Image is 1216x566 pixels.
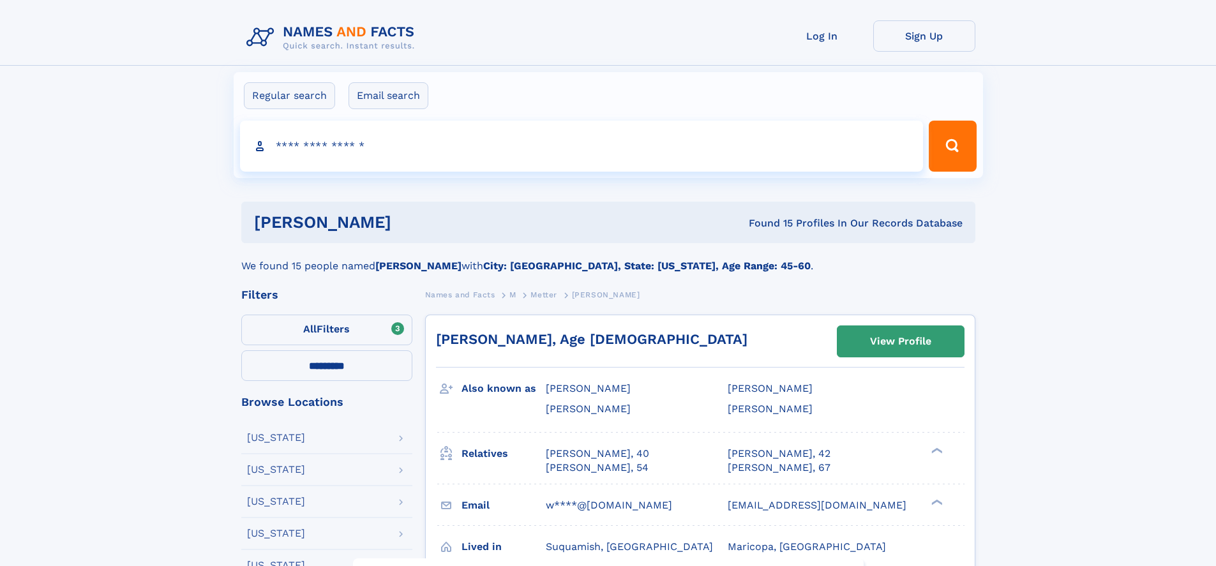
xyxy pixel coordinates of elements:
a: Sign Up [873,20,975,52]
b: [PERSON_NAME] [375,260,462,272]
a: Names and Facts [425,287,495,302]
a: [PERSON_NAME], 54 [546,461,649,475]
span: Metter [530,290,557,299]
div: ❯ [928,446,943,454]
div: Browse Locations [241,396,412,408]
span: [PERSON_NAME] [546,403,631,415]
div: We found 15 people named with . [241,243,975,274]
a: [PERSON_NAME], 42 [728,447,830,461]
h3: Also known as [462,378,546,399]
div: [US_STATE] [247,465,305,475]
span: [PERSON_NAME] [728,403,813,415]
h3: Lived in [462,536,546,558]
h1: [PERSON_NAME] [254,214,570,230]
span: Suquamish, [GEOGRAPHIC_DATA] [546,540,713,553]
label: Filters [241,315,412,345]
input: search input [240,121,924,172]
span: M [509,290,516,299]
div: Filters [241,289,412,301]
span: [PERSON_NAME] [728,382,813,394]
span: [PERSON_NAME] [546,382,631,394]
a: [PERSON_NAME], 67 [728,461,830,475]
h3: Relatives [462,443,546,465]
a: Log In [771,20,873,52]
div: ❯ [928,498,943,506]
span: [PERSON_NAME] [572,290,640,299]
button: Search Button [929,121,976,172]
div: [US_STATE] [247,496,305,507]
div: [US_STATE] [247,433,305,443]
span: All [303,323,317,335]
b: City: [GEOGRAPHIC_DATA], State: [US_STATE], Age Range: 45-60 [483,260,811,272]
div: [US_STATE] [247,528,305,539]
h3: Email [462,495,546,516]
a: [PERSON_NAME], 40 [546,447,649,461]
a: View Profile [837,326,964,357]
span: Maricopa, [GEOGRAPHIC_DATA] [728,540,886,553]
a: Metter [530,287,557,302]
img: Logo Names and Facts [241,20,425,55]
span: [EMAIL_ADDRESS][DOMAIN_NAME] [728,499,906,511]
div: Found 15 Profiles In Our Records Database [570,216,963,230]
label: Regular search [244,82,335,109]
a: [PERSON_NAME], Age [DEMOGRAPHIC_DATA] [436,331,747,347]
a: M [509,287,516,302]
label: Email search [349,82,428,109]
div: View Profile [870,327,931,356]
